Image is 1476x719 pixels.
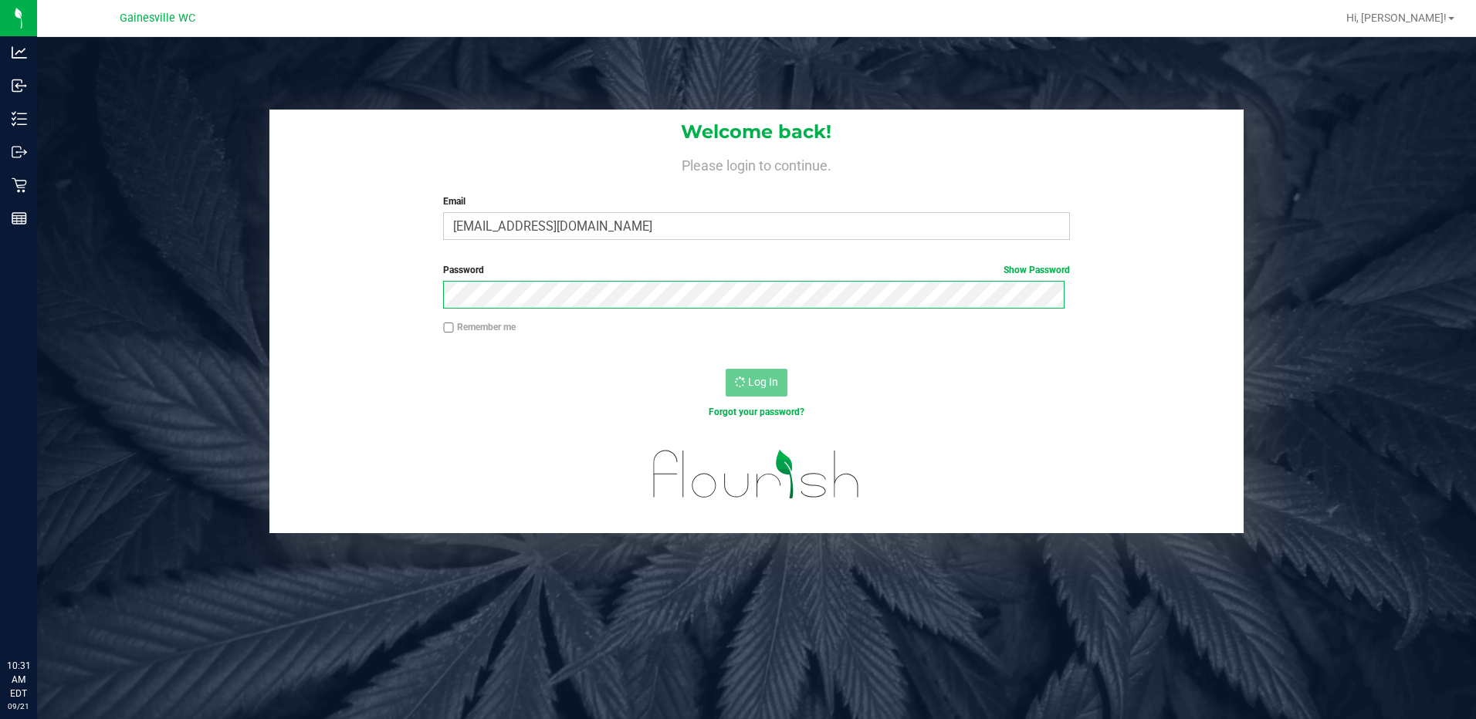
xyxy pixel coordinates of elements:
[726,369,787,397] button: Log In
[12,45,27,60] inline-svg: Analytics
[7,700,30,712] p: 09/21
[709,407,804,417] a: Forgot your password?
[1004,265,1070,275] a: Show Password
[269,154,1244,173] h4: Please login to continue.
[12,144,27,160] inline-svg: Outbound
[12,211,27,226] inline-svg: Reports
[748,376,778,388] span: Log In
[1346,12,1447,24] span: Hi, [PERSON_NAME]!
[12,78,27,93] inline-svg: Inbound
[443,322,454,333] input: Remember me
[443,320,516,334] label: Remember me
[12,111,27,127] inline-svg: Inventory
[443,194,1070,208] label: Email
[635,435,878,514] img: flourish_logo.svg
[269,122,1244,142] h1: Welcome back!
[443,265,484,275] span: Password
[12,177,27,193] inline-svg: Retail
[120,12,195,25] span: Gainesville WC
[7,659,30,700] p: 10:31 AM EDT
